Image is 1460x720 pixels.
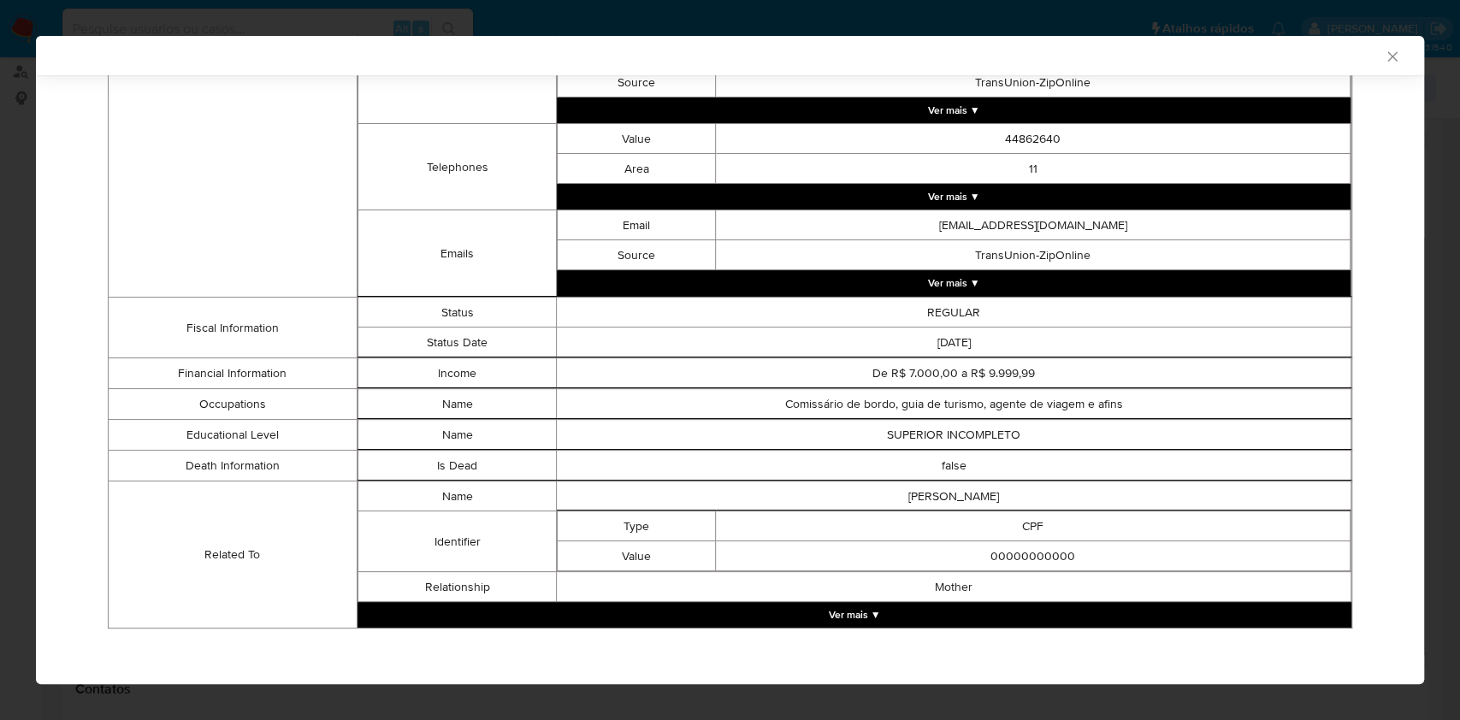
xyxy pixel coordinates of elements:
td: 44862640 [716,124,1351,154]
td: SUPERIOR INCOMPLETO [557,420,1351,450]
button: Expand array [557,270,1351,296]
td: TransUnion-ZipOnline [716,68,1351,97]
td: Source [558,240,716,270]
td: Death Information [109,451,358,481]
td: Identifier [358,511,556,572]
td: 11 [716,154,1351,184]
td: Name [358,389,556,419]
button: Expand array [358,602,1351,628]
td: Educational Level [109,420,358,451]
td: Telephones [358,124,556,210]
td: Income [358,358,556,388]
td: [EMAIL_ADDRESS][DOMAIN_NAME] [716,210,1351,240]
td: Name [358,420,556,450]
td: Source [558,68,716,97]
td: Email [558,210,716,240]
td: Relationship [358,572,556,602]
td: Related To [109,481,358,629]
td: Occupations [109,389,358,420]
td: Type [558,511,716,541]
td: Value [558,124,716,154]
td: REGULAR [557,298,1351,328]
button: Fechar a janela [1384,48,1399,63]
td: De R$ 7.000,00 a R$ 9.999,99 [557,358,1351,388]
td: TransUnion-ZipOnline [716,240,1351,270]
td: Is Dead [358,451,556,481]
td: 00000000000 [716,541,1351,571]
button: Expand array [557,184,1351,210]
td: Status Date [358,328,556,357]
td: Value [558,541,716,571]
div: closure-recommendation-modal [36,36,1424,684]
button: Expand array [557,97,1351,123]
td: false [557,451,1351,481]
td: Name [358,481,556,511]
td: Emails [358,210,556,297]
td: Area [558,154,716,184]
td: Comissário de bordo, guia de turismo, agente de viagem e afins [557,389,1351,419]
td: [DATE] [557,328,1351,357]
td: Fiscal Information [109,298,358,358]
td: Mother [557,572,1351,602]
td: [PERSON_NAME] [557,481,1351,511]
td: CPF [716,511,1351,541]
td: Status [358,298,556,328]
td: Financial Information [109,358,358,389]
